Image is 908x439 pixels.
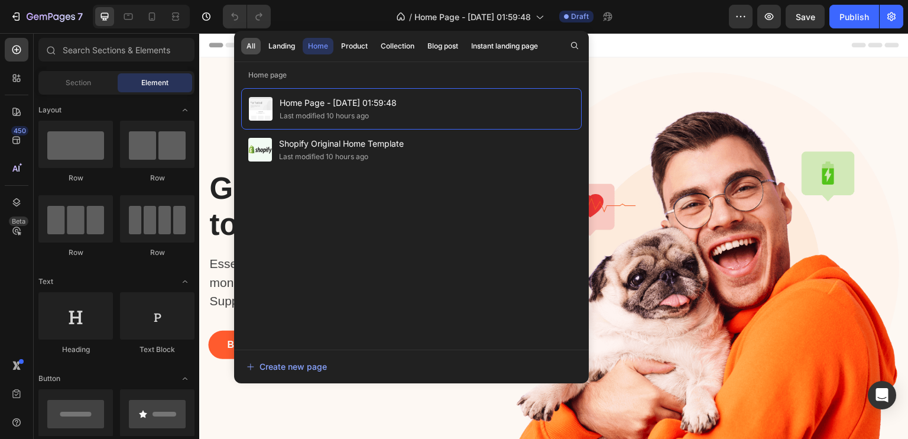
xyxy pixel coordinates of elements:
[786,5,825,28] button: Save
[5,5,88,28] button: 7
[120,344,194,355] div: Text Block
[839,11,869,23] div: Publish
[427,41,458,51] div: Blog post
[341,41,368,51] div: Product
[38,38,194,62] input: Search Sections & Elements
[279,151,368,163] div: Last modified 10 hours ago
[246,355,577,379] button: Create new page
[120,247,194,258] div: Row
[9,298,139,326] button: Browse All Products
[241,38,261,54] button: All
[38,373,60,384] span: Button
[176,272,194,291] span: Toggle open
[9,217,28,226] div: Beta
[868,381,896,409] div: Open Intercom Messenger
[279,137,404,151] span: Shopify Original Home Template
[466,38,543,54] button: Instant landing page
[263,38,300,54] button: Landing
[422,38,463,54] button: Blog post
[11,126,28,135] div: 450
[234,69,589,81] p: Home page
[38,344,113,355] div: Heading
[829,5,879,28] button: Publish
[307,39,701,432] img: Alt Image
[176,369,194,388] span: Toggle open
[336,38,373,54] button: Product
[10,221,277,277] p: Essential pet products that are worth your money: Foods, Bowls, Toys, Bedding, Grooming Supplies,...
[409,11,412,23] span: /
[247,41,255,51] div: All
[38,105,61,115] span: Layout
[38,276,53,287] span: Text
[38,173,113,183] div: Row
[471,41,538,51] div: Instant landing page
[247,360,327,373] div: Create new page
[66,78,91,88] span: Section
[414,11,531,23] span: Home Page - [DATE] 01:59:48
[120,173,194,183] div: Row
[77,9,83,24] p: 7
[268,41,295,51] div: Landing
[38,247,113,258] div: Row
[141,78,168,88] span: Element
[10,137,235,209] p: Give your pet to best
[28,305,120,319] div: Browse All Products
[223,5,271,28] div: Undo/Redo
[303,38,333,54] button: Home
[280,96,397,110] span: Home Page - [DATE] 01:59:48
[571,11,589,22] span: Draft
[176,101,194,120] span: Toggle open
[381,41,414,51] div: Collection
[796,12,815,22] span: Save
[308,41,328,51] div: Home
[280,110,369,122] div: Last modified 10 hours ago
[375,38,420,54] button: Collection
